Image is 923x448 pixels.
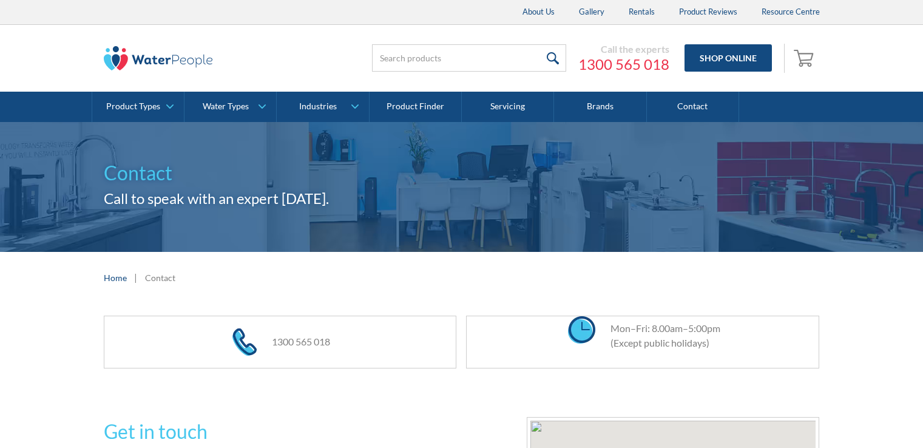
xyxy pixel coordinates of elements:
a: 1300 565 018 [272,336,330,347]
input: Search products [372,44,566,72]
a: Contact [647,92,739,122]
img: shopping cart [794,48,817,67]
a: Servicing [462,92,554,122]
a: 1300 565 018 [578,55,669,73]
div: Contact [145,271,175,284]
div: Industries [299,101,337,112]
a: Home [104,271,127,284]
a: Shop Online [685,44,772,72]
div: Product Types [106,101,160,112]
a: Water Types [184,92,276,122]
div: | [133,270,139,285]
div: Mon–Fri: 8.00am–5:00pm (Except public holidays) [598,321,720,350]
a: Brands [554,92,646,122]
a: Open empty cart [791,44,820,73]
a: Product Finder [370,92,462,122]
a: Industries [277,92,368,122]
a: Product Types [92,92,184,122]
h1: Contact [104,158,820,188]
h2: Call to speak with an expert [DATE]. [104,188,820,209]
img: clock icon [568,316,595,344]
div: Water Types [203,101,249,112]
div: Call the experts [578,43,669,55]
img: The Water People [104,46,213,70]
h2: Get in touch [104,417,457,446]
img: phone icon [232,328,257,356]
